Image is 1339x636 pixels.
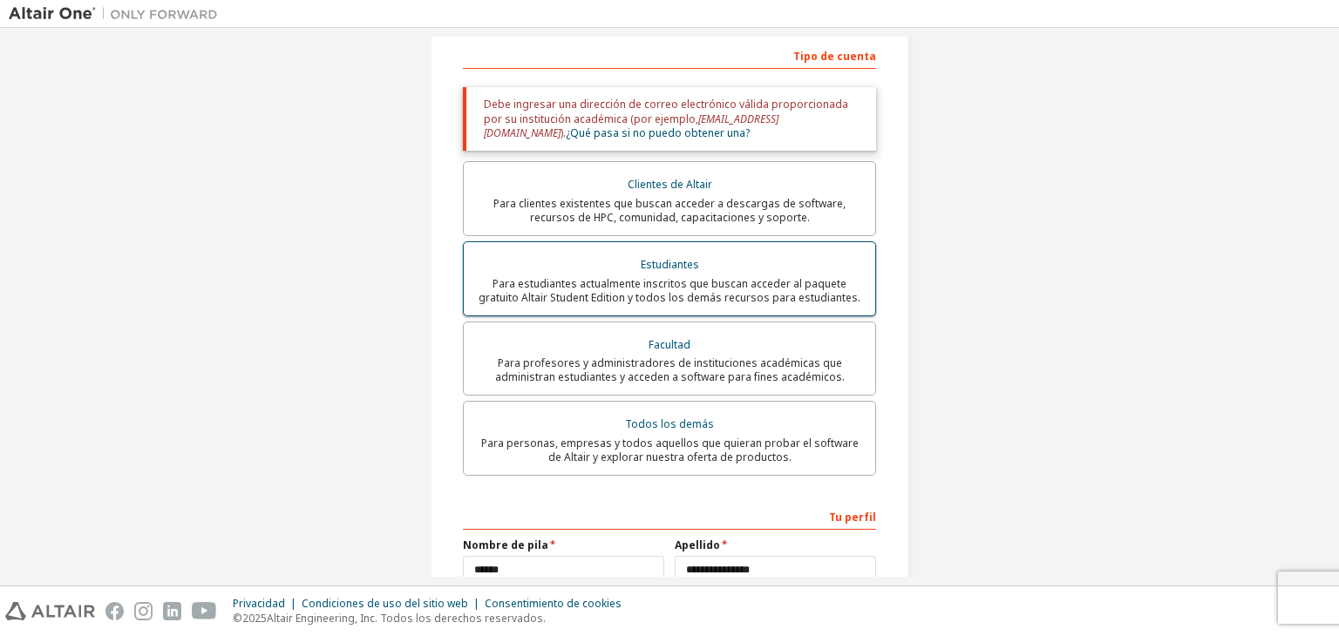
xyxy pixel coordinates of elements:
font: Para personas, empresas y todos aquellos que quieran probar el software de Altair y explorar nues... [481,436,859,464]
font: Facultad [649,337,690,352]
font: Para profesores y administradores de instituciones académicas que administran estudiantes y acced... [495,355,845,384]
font: Tipo de cuenta [793,49,876,64]
img: altair_logo.svg [5,602,95,620]
img: linkedin.svg [163,602,181,620]
font: 2025 [242,611,267,626]
font: Tu perfil [829,510,876,524]
font: Para estudiantes actualmente inscritos que buscan acceder al paquete gratuito Altair Student Edit... [479,276,860,305]
img: youtube.svg [192,602,217,620]
font: Estudiantes [641,257,699,272]
img: Altair Uno [9,5,227,23]
a: ¿Qué pasa si no puedo obtener una? [566,125,750,140]
font: Para clientes existentes que buscan acceder a descargas de software, recursos de HPC, comunidad, ... [493,196,846,225]
font: Privacidad [233,596,285,611]
font: © [233,611,242,626]
img: instagram.svg [134,602,153,620]
font: Consentimiento de cookies [485,596,622,611]
font: Condiciones de uso del sitio web [302,596,468,611]
font: ). [561,125,566,140]
img: facebook.svg [105,602,124,620]
font: Clientes de Altair [628,177,712,192]
font: [EMAIL_ADDRESS][DOMAIN_NAME] [484,112,778,140]
font: Todos los demás [625,416,714,431]
font: Altair Engineering, Inc. Todos los derechos reservados. [267,611,546,626]
font: Nombre de pila [463,538,548,552]
font: Debe ingresar una dirección de correo electrónico válida proporcionada por su institución académi... [484,97,848,125]
font: Apellido [675,538,720,552]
